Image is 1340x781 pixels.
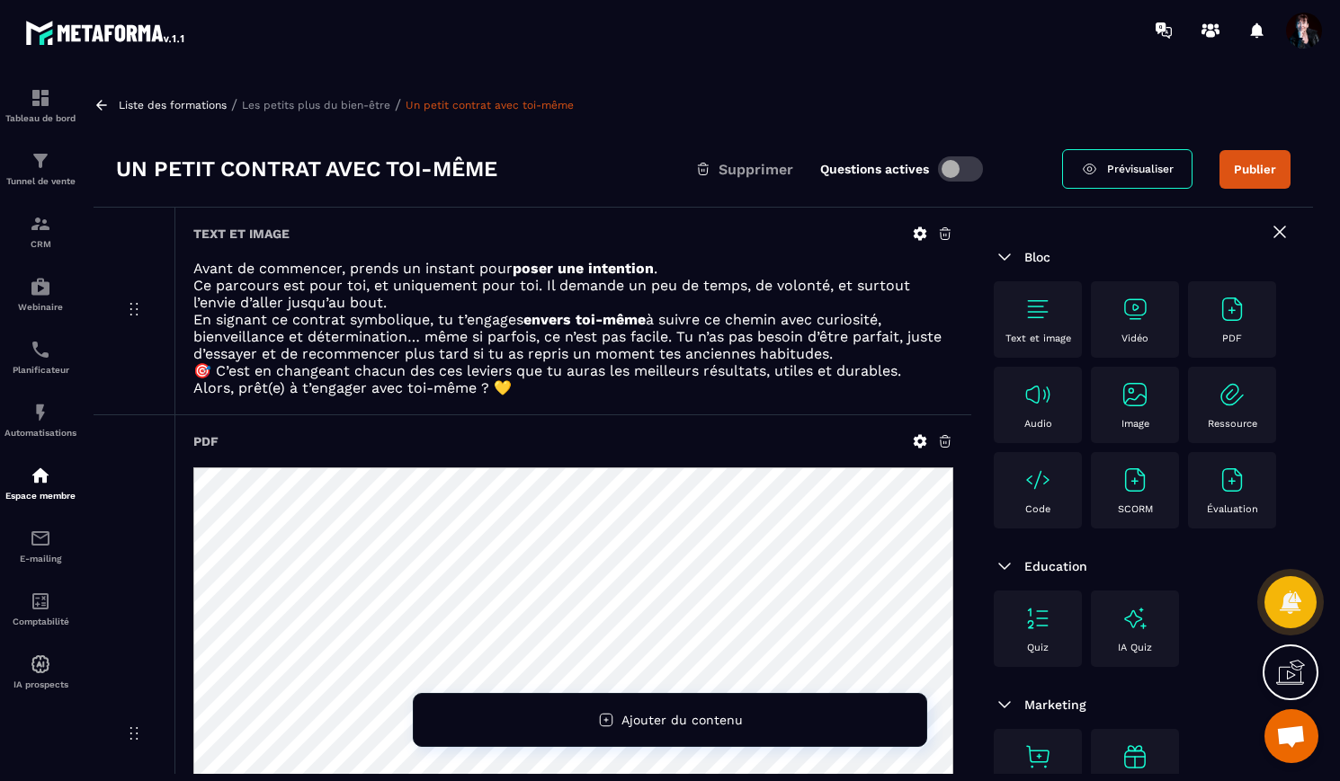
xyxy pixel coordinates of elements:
button: Publier [1219,150,1291,189]
img: text-image no-wra [1121,466,1149,494]
p: PDF [1222,333,1242,344]
img: text-image no-wra [1023,380,1052,409]
img: text-image no-wra [1023,742,1052,771]
p: Webinaire [4,302,76,312]
p: CRM [4,239,76,249]
a: schedulerschedulerPlanificateur [4,325,76,388]
img: automations [30,653,51,675]
img: automations [30,465,51,486]
img: automations [30,276,51,297]
a: Prévisualiser [1062,149,1193,189]
h6: Text et image [193,226,290,241]
p: Text et image [1005,333,1071,344]
span: Marketing [1024,697,1086,712]
a: Ouvrir le chat [1264,709,1318,763]
a: accountantaccountantComptabilité [4,577,76,640]
p: En signant ce contrat symbolique, tu t’engages à suivre ce chemin avec curiosité, bienveillance e... [193,311,953,362]
img: text-image no-wra [1023,604,1052,633]
p: 🎯 C’est en changeant chacun des ces leviers que tu auras les meilleurs résultats, utiles et durab... [193,362,953,379]
img: text-image no-wra [1218,295,1246,324]
img: text-image no-wra [1121,380,1149,409]
span: Ajouter du contenu [621,713,743,727]
a: Les petits plus du bien-être [242,99,390,111]
img: formation [30,87,51,109]
a: Liste des formations [119,99,227,111]
p: Alors, prêt(e) à t’engager avec toi-même ? 💛 [193,379,953,396]
a: automationsautomationsAutomatisations [4,388,76,451]
p: Quiz [1027,642,1049,653]
a: Un petit contrat avec toi-même [406,99,574,111]
img: logo [25,16,187,49]
img: text-image no-wra [1023,466,1052,494]
strong: poser une intention [513,260,654,277]
img: text-image [1121,604,1149,633]
p: Ce parcours est pour toi, et uniquement pour toi. Il demande un peu de temps, de volonté, et surt... [193,277,953,311]
p: Comptabilité [4,617,76,626]
a: formationformationCRM [4,200,76,262]
p: Évaluation [1207,503,1258,515]
img: arrow-down [994,694,1015,715]
img: email [30,528,51,549]
h6: PDF [193,434,219,448]
span: Prévisualiser [1107,163,1174,175]
p: Image [1121,418,1149,430]
span: / [231,96,237,113]
span: Supprimer [719,161,793,178]
a: emailemailE-mailing [4,514,76,577]
a: automationsautomationsEspace membre [4,451,76,514]
p: Avant de commencer, prends un instant pour . [193,260,953,277]
p: E-mailing [4,554,76,564]
a: automationsautomationsWebinaire [4,262,76,325]
p: Tunnel de vente [4,176,76,186]
p: SCORM [1118,503,1153,515]
img: formation [30,213,51,235]
span: / [395,96,401,113]
label: Questions actives [820,162,929,176]
strong: envers toi-même [523,311,646,328]
img: text-image no-wra [1121,295,1149,324]
img: scheduler [30,339,51,360]
p: Espace membre [4,491,76,501]
span: Education [1024,559,1087,573]
img: automations [30,402,51,423]
p: Automatisations [4,428,76,438]
p: Ressource [1208,418,1257,430]
img: arrow-down [994,246,1015,268]
p: Vidéo [1121,333,1148,344]
h3: Un petit contrat avec toi-même [116,155,497,183]
a: formationformationTableau de bord [4,74,76,137]
img: text-image no-wra [1218,466,1246,494]
img: formation [30,150,51,172]
p: Code [1025,503,1050,515]
p: Tableau de bord [4,113,76,123]
img: accountant [30,590,51,612]
p: IA Quiz [1118,642,1152,653]
p: IA prospects [4,679,76,689]
span: Bloc [1024,250,1050,264]
img: text-image no-wra [1218,380,1246,409]
img: text-image [1121,742,1149,771]
p: Audio [1024,418,1052,430]
img: text-image no-wra [1023,295,1052,324]
p: Planificateur [4,365,76,375]
a: formationformationTunnel de vente [4,137,76,200]
img: arrow-down [994,555,1015,577]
